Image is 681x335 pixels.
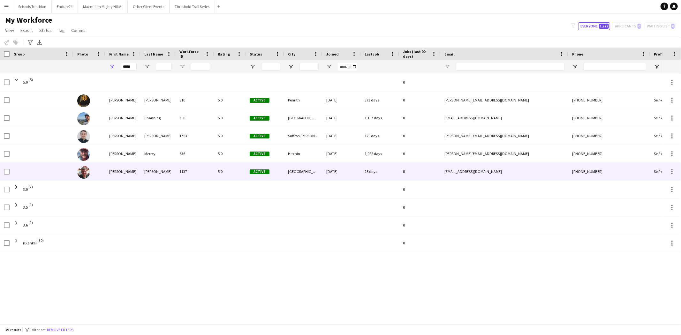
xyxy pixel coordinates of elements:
div: 0 [399,198,441,216]
span: (30) [37,234,44,247]
input: Last Name Filter Input [156,63,172,71]
input: Joined Filter Input [338,63,357,71]
div: [PHONE_NUMBER] [568,163,650,180]
div: [PERSON_NAME][EMAIL_ADDRESS][DOMAIN_NAME] [441,145,568,162]
button: Threshold Trail Series [170,0,215,13]
div: 8 [399,163,441,180]
div: [PERSON_NAME] [105,109,140,127]
div: Penrith [284,91,322,109]
div: 0 [399,181,441,198]
div: Channing [140,109,176,127]
span: Last job [365,52,379,56]
button: Open Filter Menu [250,64,255,70]
div: 0 [399,109,441,127]
span: City [288,52,295,56]
span: Active [250,169,269,174]
span: 3.5 [23,198,28,216]
button: Remove filters [46,326,75,333]
button: Open Filter Menu [144,64,150,70]
div: 5.0 [214,145,246,162]
span: Active [250,98,269,103]
span: Active [250,152,269,156]
div: 1137 [176,163,214,180]
div: 810 [176,91,214,109]
div: 0 [399,216,441,234]
input: City Filter Input [299,63,319,71]
span: Jobs (last 90 days) [403,49,429,59]
span: First Name [109,52,129,56]
div: 1,107 days [361,109,399,127]
div: [PERSON_NAME] [105,145,140,162]
span: Joined [326,52,339,56]
img: James Francis [77,130,90,143]
button: Open Filter Menu [179,64,185,70]
img: James Channing [77,112,90,125]
div: [PERSON_NAME][EMAIL_ADDRESS][DOMAIN_NAME] [441,127,568,145]
div: [DATE] [322,145,361,162]
button: Endure24 [52,0,78,13]
div: 350 [176,109,214,127]
div: 0 [399,127,441,145]
div: [EMAIL_ADDRESS][DOMAIN_NAME] [441,109,568,127]
a: Comms [69,26,88,34]
img: James Bicknell [77,94,90,107]
div: 636 [176,145,214,162]
span: View [5,27,14,33]
a: Export [18,26,35,34]
span: (5) [28,73,33,86]
div: [DATE] [322,163,361,180]
div: Saffron [PERSON_NAME] [284,127,322,145]
input: Workforce ID Filter Input [191,63,210,71]
div: [DATE] [322,91,361,109]
div: 0 [399,91,441,109]
div: 0 [399,73,441,91]
input: Status Filter Input [261,63,280,71]
span: 1 filter set [29,327,46,332]
span: (Blanks) [23,234,37,252]
span: (1) [28,216,33,229]
div: [PHONE_NUMBER] [568,127,650,145]
span: Export [20,27,33,33]
input: Email Filter Input [456,63,564,71]
button: Everyone1,772 [578,22,610,30]
a: Status [37,26,54,34]
div: 129 days [361,127,399,145]
div: 25 days [361,163,399,180]
div: 5.0 [214,163,246,180]
span: Profile [654,52,667,56]
div: 0 [399,234,441,252]
span: Group [13,52,25,56]
div: 5.0 [214,109,246,127]
div: [DATE] [322,127,361,145]
div: Merrey [140,145,176,162]
span: Photo [77,52,88,56]
span: 3.0 [23,181,28,198]
div: [PHONE_NUMBER] [568,145,650,162]
button: Schools Triathlon [13,0,52,13]
button: Open Filter Menu [109,64,115,70]
div: [PERSON_NAME] [105,163,140,180]
app-action-btn: Export XLSX [36,39,43,46]
div: 5.0 [214,91,246,109]
span: (2) [28,181,33,193]
span: Active [250,116,269,121]
div: [PHONE_NUMBER] [568,109,650,127]
div: Hitchin [284,145,322,162]
span: Status [39,27,52,33]
span: Tag [58,27,65,33]
div: [PERSON_NAME] [105,127,140,145]
div: [PHONE_NUMBER] [568,91,650,109]
span: 1,772 [599,24,609,29]
span: Comms [71,27,86,33]
span: 5.0 [23,73,28,91]
div: [PERSON_NAME][EMAIL_ADDRESS][DOMAIN_NAME] [441,91,568,109]
a: View [3,26,17,34]
div: [PERSON_NAME] [140,127,176,145]
span: Phone [572,52,583,56]
div: 1753 [176,127,214,145]
span: Email [444,52,455,56]
div: [PERSON_NAME] [140,91,176,109]
span: Active [250,134,269,138]
div: [GEOGRAPHIC_DATA] [284,163,322,180]
button: Open Filter Menu [572,64,578,70]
